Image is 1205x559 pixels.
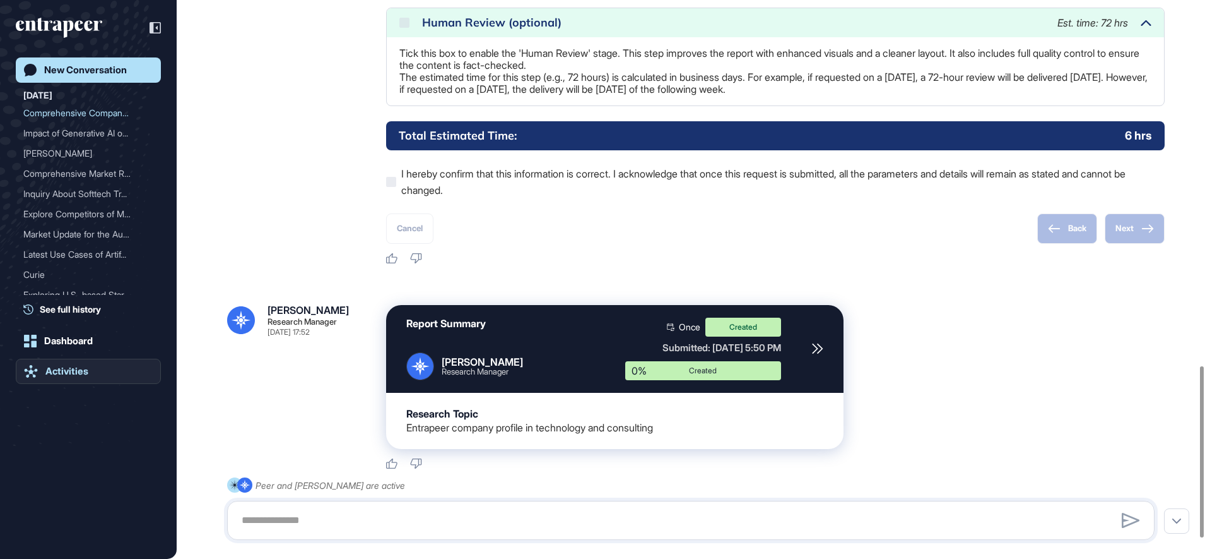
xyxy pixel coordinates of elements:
[267,328,310,336] div: [DATE] 17:52
[44,64,127,76] div: New Conversation
[23,143,143,164] div: [PERSON_NAME]
[23,143,153,164] div: Reese
[23,244,143,265] div: Latest Use Cases of Artif...
[399,128,517,143] h6: Total Estimated Time:
[406,318,486,330] div: Report Summary
[406,408,478,420] div: Research Topic
[16,18,102,38] div: entrapeer-logo
[23,184,153,204] div: Inquiry About Softtech Tracking Services
[256,478,405,493] div: Peer and [PERSON_NAME] are active
[23,224,153,244] div: Market Update for the Automotive Sector Over the Last 2 Weeks
[16,57,161,83] a: New Conversation
[422,17,1045,28] div: Human Review (optional)
[23,103,153,123] div: Comprehensive Company Overview: Solutions, Target Areas, and Market Positioning
[23,204,143,224] div: Explore Competitors of Ma...
[23,224,143,244] div: Market Update for the Aut...
[23,164,153,184] div: Comprehensive Market Report on China's Future Societal Trends and Technology Enablers towards 203...
[399,47,1151,95] p: Tick this box to enable the 'Human Review' stage. This step improves the report with enhanced vis...
[679,323,700,332] span: Once
[267,305,349,315] div: [PERSON_NAME]
[23,88,52,103] div: [DATE]
[625,361,664,380] div: 0%
[406,422,653,434] div: Entrapeer company profile in technology and consulting
[442,356,523,368] div: [PERSON_NAME]
[40,303,101,316] span: See full history
[44,335,93,347] div: Dashboard
[625,342,781,354] div: Submitted: [DATE] 5:50 PM
[23,164,143,184] div: Comprehensive Market Repo...
[1125,128,1152,143] p: 6 hrs
[23,184,143,204] div: Inquiry About Softtech Tr...
[23,285,143,305] div: Exploring U.S.-based Star...
[23,244,153,265] div: Latest Use Cases of Artificial Intelligence
[16,328,161,354] a: Dashboard
[16,359,161,384] a: Activities
[23,123,153,143] div: Impact of Generative AI on the Fashion Industry
[1057,16,1128,29] span: Est. time: 72 hrs
[386,165,1165,198] label: I hereby confirm that this information is correct. I acknowledge that once this request is submit...
[705,318,781,337] div: Created
[23,204,153,224] div: Explore Competitors of Maxitech
[267,318,337,326] div: Research Manager
[23,285,153,305] div: Exploring U.S.-based Startups for Managing Excel Macros and Supporting Japanese Language
[23,265,143,285] div: Curie
[23,123,143,143] div: Impact of Generative AI o...
[23,265,153,285] div: Curie
[45,366,88,377] div: Activities
[23,303,161,316] a: See full history
[442,368,523,376] div: Research Manager
[635,367,772,375] div: Created
[23,103,143,123] div: Comprehensive Company Ove...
